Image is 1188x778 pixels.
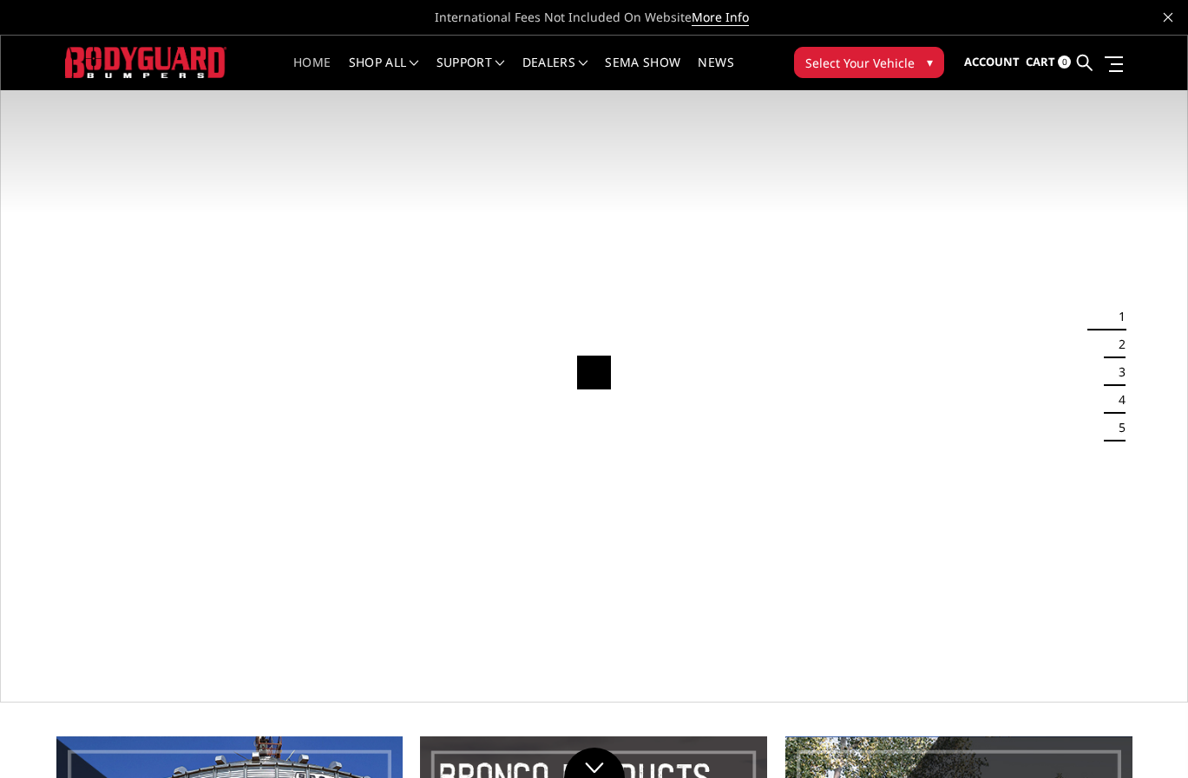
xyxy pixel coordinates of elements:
a: More Info [692,9,749,26]
a: Home [293,56,331,90]
span: Cart [1026,54,1055,69]
span: ▾ [927,53,933,71]
span: Select Your Vehicle [805,54,915,72]
a: Dealers [522,56,588,90]
button: 2 of 5 [1108,331,1126,359]
a: Cart 0 [1026,39,1071,86]
a: shop all [349,56,419,90]
a: Support [436,56,505,90]
span: Account [964,54,1020,69]
button: 1 of 5 [1108,304,1126,331]
button: 4 of 5 [1108,386,1126,414]
a: SEMA Show [605,56,680,90]
a: News [698,56,733,90]
button: 5 of 5 [1108,414,1126,441]
img: BODYGUARD BUMPERS [65,47,227,79]
button: 3 of 5 [1108,359,1126,387]
a: Account [964,39,1020,86]
button: Select Your Vehicle [794,47,944,78]
span: 0 [1058,56,1071,69]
